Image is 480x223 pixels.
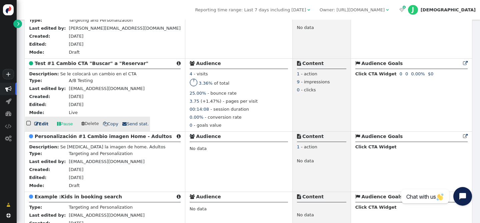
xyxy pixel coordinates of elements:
span: A/B Testing [69,78,93,83]
b: Personalización #1 Cambio imagen Home - Adultos [35,134,172,139]
span:  [386,8,389,12]
span:  [190,134,195,139]
img: logo-icon.svg [3,4,14,15]
span: 9 [297,79,300,84]
b: Description: [29,71,59,76]
span:  [190,194,195,199]
span:  [81,121,85,126]
b: Last edited by: [29,159,66,164]
b: Created: [29,34,50,39]
b: Content [302,61,324,66]
span: 0.00% [411,71,425,76]
span: 00:14:08 [190,107,209,112]
a:  [13,20,22,28]
span: Reporting time range: Last 7 days including [DATE] [195,7,306,12]
b: Last edited by: [29,26,66,31]
span: - session duration [210,107,249,112]
b: Audience Goals [361,134,403,139]
span: 0.00% [190,115,203,120]
b: Click CTA Widget [355,205,397,210]
span:  [355,194,360,199]
span:  [103,122,107,126]
span: No data [190,206,207,211]
span: 0 [405,71,408,76]
b: Audience [196,194,221,199]
span: Targeting and Personalization [69,18,133,23]
span: - conversion rate [205,115,241,120]
span:  [122,122,127,126]
a: Edit [34,121,48,127]
b: Type: [29,151,42,156]
a: Pause [53,118,77,130]
span:  [29,61,33,66]
span:  [355,134,360,139]
span: 0 [400,71,402,76]
b: Type: [29,18,42,23]
div: [DEMOGRAPHIC_DATA] [421,7,476,13]
span:  [6,98,11,104]
span: Targeting and Personalization [69,205,133,210]
span:  [355,61,360,66]
span: [DATE] [69,102,83,107]
span:  [307,8,310,12]
b: Audience [196,61,221,66]
span: No data [297,25,314,32]
span: (+1.47%) [201,99,221,104]
b: Content [302,194,324,199]
a: Send stat. [122,121,149,127]
span:  [177,61,181,66]
b: Click CTA Widget [355,71,397,76]
span:  [297,134,301,139]
b: Click CTA Widget [355,144,397,149]
b: Edited: [29,102,46,107]
a:  [463,134,468,139]
span: 3.75 [190,99,199,104]
span: 1 [297,71,300,76]
b: Example :Kids in booking search [35,194,122,199]
a: Delete [81,121,100,126]
span:  [6,213,11,218]
span: - bounce rate [207,91,236,96]
span:  [177,134,181,139]
span: $0 [428,71,434,76]
span:  [34,122,39,126]
span:  [57,121,61,127]
a: + [3,69,14,79]
span:  [5,123,12,129]
a:   [398,7,406,13]
b: Created: [29,94,50,99]
span: - action [301,144,317,149]
span: 0 [297,87,300,92]
span:  [17,20,20,27]
span:  [399,8,404,12]
span: [PERSON_NAME][EMAIL_ADDRESS][DOMAIN_NAME] [69,26,180,31]
span: [EMAIL_ADDRESS][DOMAIN_NAME] [69,86,144,91]
div: J [408,5,418,15]
a: Copy [103,121,118,127]
span: Live [69,110,78,115]
span:  [403,5,406,10]
span: Targeting and Personalization [69,151,133,156]
b: Last edited by: [29,213,66,218]
a:  [463,61,468,66]
b: Mode: [29,110,44,115]
span: - action [301,71,317,76]
span: - clicks [301,87,316,92]
span:  [29,194,33,199]
b: Created: [29,167,50,172]
div: Owner: [URL][DOMAIN_NAME] [320,7,385,13]
span: Delete [81,121,99,126]
span: 1 [297,144,300,149]
span: [EMAIL_ADDRESS][DOMAIN_NAME] [69,213,144,218]
span:  [297,194,301,199]
span: Se le colocará un cambio en el CTA [60,71,137,76]
span:  [297,61,301,66]
span: [DATE] [69,94,83,99]
span: Send stat. [122,121,149,126]
b: Audience Goals [361,194,403,199]
span:  [177,194,181,199]
b: Type: [29,78,42,83]
b: Last edited by: [29,86,66,91]
span: 25.00% [190,91,206,96]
